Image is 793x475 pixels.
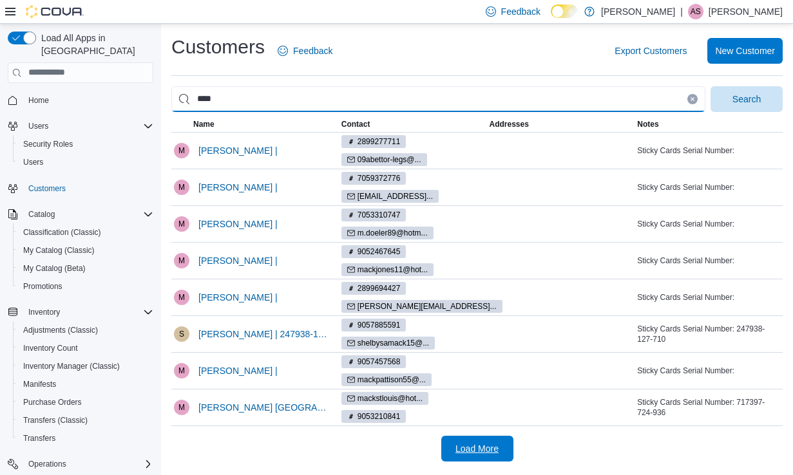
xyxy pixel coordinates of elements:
[23,343,78,353] span: Inventory Count
[341,153,427,166] span: 09abettor-legs@...
[13,375,158,393] button: Manifests
[13,411,158,429] button: Transfers (Classic)
[13,357,158,375] button: Inventory Manager (Classic)
[178,143,185,158] span: M
[341,135,406,148] span: 2899277711
[341,355,406,368] span: 9057457568
[18,261,153,276] span: My Catalog (Beta)
[178,253,185,268] span: M
[198,291,278,304] span: [PERSON_NAME] |
[13,321,158,339] button: Adjustments (Classic)
[18,377,153,392] span: Manifests
[198,401,331,414] span: [PERSON_NAME] [GEOGRAPHIC_DATA][PERSON_NAME] | 717397-724-936
[341,245,406,258] span: 9052467645
[193,284,283,310] button: [PERSON_NAME] |
[174,143,189,158] div: Mack
[13,277,158,295] button: Promotions
[26,5,84,18] img: Cova
[3,205,158,223] button: Catalog
[637,119,658,129] span: Notes
[707,38,783,64] button: New Customer
[637,219,734,229] span: Sticky Cards Serial Number:
[174,400,189,415] div: Mack
[28,209,55,219] span: Catalog
[3,117,158,135] button: Users
[358,411,401,422] span: 9053210841
[341,319,406,331] span: 9057885591
[709,4,783,19] p: [PERSON_NAME]
[28,307,60,317] span: Inventory
[358,374,426,386] span: mackpattison55@...
[23,281,62,292] span: Promotions
[341,337,435,349] span: shelbysamack15@...
[3,91,158,109] button: Home
[23,456,72,472] button: Operations
[293,44,332,57] span: Feedback
[23,304,153,320] span: Inventory
[28,121,48,131] span: Users
[193,321,336,347] button: [PERSON_NAME] | 247938-127-710
[687,94,698,104] button: Clear input
[341,410,406,423] span: 9053210841
[23,433,55,443] span: Transfers
[680,4,683,19] p: |
[23,361,120,371] span: Inventory Manager (Classic)
[18,279,153,294] span: Promotions
[441,436,513,461] button: Load More
[198,328,331,340] span: [PERSON_NAME] | 247938-127-710
[18,377,61,392] a: Manifests
[23,157,43,167] span: Users
[358,337,429,349] span: shelbysamack15@...
[174,253,189,268] div: Mack
[193,211,283,237] button: [PERSON_NAME] |
[358,172,401,184] span: 7059372776
[715,44,775,57] span: New Customer
[18,136,78,152] a: Security Roles
[341,172,406,185] span: 7059372776
[18,243,153,258] span: My Catalog (Classic)
[193,174,283,200] button: [PERSON_NAME] |
[637,292,734,303] span: Sticky Cards Serial Number:
[358,154,421,165] span: 09abettor-legs@...
[358,191,433,202] span: [EMAIL_ADDRESS]...
[688,4,703,19] div: Andy Shivkumar
[18,395,153,410] span: Purchase Orders
[23,92,153,108] span: Home
[358,209,401,221] span: 7053310747
[23,139,73,149] span: Security Roles
[637,182,734,192] span: Sticky Cards Serial Number:
[455,442,499,455] span: Load More
[18,225,106,240] a: Classification (Classic)
[358,301,497,312] span: [PERSON_NAME][EMAIL_ADDRESS]...
[174,363,189,378] div: Mack
[609,38,692,64] button: Export Customers
[13,393,158,411] button: Purchase Orders
[341,373,432,386] span: mackpattison55@...
[601,4,675,19] p: [PERSON_NAME]
[23,118,53,134] button: Users
[341,119,370,129] span: Contact
[711,86,783,112] button: Search
[637,145,734,156] span: Sticky Cards Serial Number:
[637,397,780,418] span: Sticky Cards Serial Number: 717397-724-936
[358,227,428,239] span: m.doeler89@hotm...
[637,366,734,376] span: Sticky Cards Serial Number:
[358,283,401,294] span: 2899694427
[178,400,185,415] span: M
[198,181,278,194] span: [PERSON_NAME] |
[23,415,88,425] span: Transfers (Classic)
[28,459,66,469] span: Operations
[171,34,265,60] h1: Customers
[18,225,153,240] span: Classification (Classic)
[13,259,158,277] button: My Catalog (Beta)
[178,216,185,232] span: M
[193,395,336,420] button: [PERSON_NAME] [GEOGRAPHIC_DATA][PERSON_NAME] | 717397-724-936
[691,4,701,19] span: AS
[193,248,283,274] button: [PERSON_NAME] |
[179,326,184,342] span: S
[637,256,734,266] span: Sticky Cards Serial Number:
[13,429,158,447] button: Transfers
[23,304,65,320] button: Inventory
[358,356,401,368] span: 9057457568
